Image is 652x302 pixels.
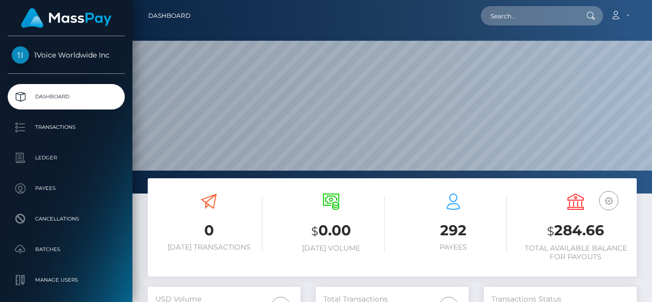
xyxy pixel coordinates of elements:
p: Cancellations [12,211,121,227]
p: Batches [12,242,121,257]
a: Dashboard [8,84,125,109]
p: Manage Users [12,272,121,288]
h3: 284.66 [522,221,629,241]
a: Dashboard [148,5,191,26]
img: MassPay Logo [21,8,112,28]
p: Payees [12,181,121,196]
p: Ledger [12,150,121,166]
a: Ledger [8,145,125,171]
h6: Total Available Balance for Payouts [522,244,629,261]
a: Transactions [8,115,125,140]
span: 1Voice Worldwide Inc [8,50,125,60]
input: Search... [481,6,577,25]
small: $ [547,224,554,238]
p: Dashboard [12,89,121,104]
p: Transactions [12,120,121,135]
a: Manage Users [8,267,125,293]
img: 1Voice Worldwide Inc [12,46,29,64]
a: Batches [8,237,125,262]
a: Payees [8,176,125,201]
a: Cancellations [8,206,125,232]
